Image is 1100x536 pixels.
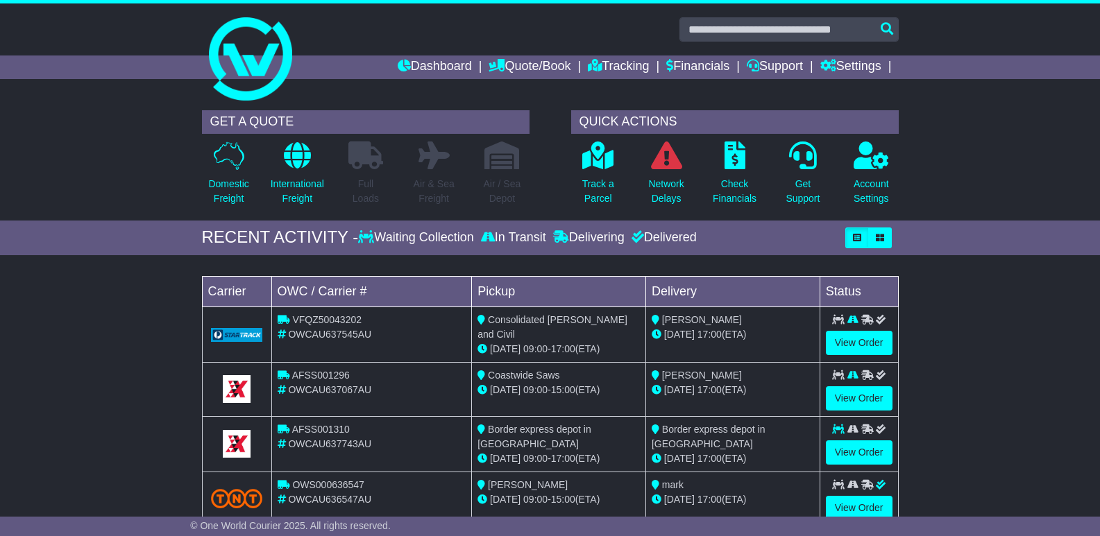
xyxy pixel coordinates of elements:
[582,141,615,214] a: Track aParcel
[348,177,383,206] p: Full Loads
[662,370,742,381] span: [PERSON_NAME]
[477,383,640,397] div: - (ETA)
[488,370,560,381] span: Coastwide Saws
[652,383,814,397] div: (ETA)
[648,177,684,206] p: Network Delays
[477,424,591,449] span: Border express depot in [GEOGRAPHIC_DATA]
[271,177,324,206] p: International Freight
[190,520,391,531] span: © One World Courier 2025. All rights reserved.
[551,384,575,395] span: 15:00
[223,375,251,403] img: GetCarrierServiceLogo
[712,141,757,214] a: CheckFinancials
[697,384,722,395] span: 17:00
[211,328,263,342] img: GetCarrierServiceLogo
[490,494,521,505] span: [DATE]
[820,55,881,79] a: Settings
[414,177,455,206] p: Air & Sea Freight
[292,370,350,381] span: AFSS001296
[490,384,521,395] span: [DATE]
[826,331,892,355] a: View Order
[664,384,695,395] span: [DATE]
[786,177,820,206] p: Get Support
[652,424,765,449] span: Border express depot in [GEOGRAPHIC_DATA]
[523,384,548,395] span: 09:00
[826,496,892,520] a: View Order
[490,453,521,464] span: [DATE]
[202,110,530,134] div: GET A QUOTE
[292,479,364,490] span: OWS000636547
[288,384,371,395] span: OWCAU637067AU
[208,141,249,214] a: DomesticFreight
[697,329,722,340] span: 17:00
[288,329,371,340] span: OWCAU637545AU
[826,386,892,410] a: View Order
[666,55,729,79] a: Financials
[523,494,548,505] span: 09:00
[664,453,695,464] span: [DATE]
[550,230,628,245] div: Delivering
[747,55,803,79] a: Support
[477,342,640,356] div: - (ETA)
[652,327,814,342] div: (ETA)
[662,479,684,490] span: mark
[628,230,697,245] div: Delivered
[477,451,640,466] div: - (ETA)
[551,343,575,354] span: 17:00
[826,440,892,465] a: View Order
[477,230,550,245] div: In Transit
[490,343,521,354] span: [DATE]
[271,276,472,306] td: OWC / Carrier #
[202,227,359,248] div: RECENT ACTIVITY -
[358,230,477,245] div: Waiting Collection
[820,276,898,306] td: Status
[477,492,640,507] div: - (ETA)
[697,494,722,505] span: 17:00
[664,494,695,505] span: [DATE]
[697,453,722,464] span: 17:00
[664,329,695,340] span: [DATE]
[472,276,646,306] td: Pickup
[292,314,362,325] span: VFQZ50043202
[551,453,575,464] span: 17:00
[288,438,371,449] span: OWCAU637743AU
[652,492,814,507] div: (ETA)
[853,141,890,214] a: AccountSettings
[652,451,814,466] div: (ETA)
[648,141,684,214] a: NetworkDelays
[288,494,371,505] span: OWCAU636547AU
[523,343,548,354] span: 09:00
[785,141,820,214] a: GetSupport
[551,494,575,505] span: 15:00
[571,110,899,134] div: QUICK ACTIONS
[477,314,627,340] span: Consolidated [PERSON_NAME] and Civil
[489,55,570,79] a: Quote/Book
[645,276,820,306] td: Delivery
[202,276,271,306] td: Carrier
[292,424,350,435] span: AFSS001310
[713,177,756,206] p: Check Financials
[523,453,548,464] span: 09:00
[484,177,521,206] p: Air / Sea Depot
[854,177,889,206] p: Account Settings
[211,489,263,508] img: TNT_Domestic.png
[270,141,325,214] a: InternationalFreight
[223,430,251,458] img: GetCarrierServiceLogo
[588,55,649,79] a: Tracking
[488,479,568,490] span: [PERSON_NAME]
[398,55,472,79] a: Dashboard
[662,314,742,325] span: [PERSON_NAME]
[582,177,614,206] p: Track a Parcel
[208,177,248,206] p: Domestic Freight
